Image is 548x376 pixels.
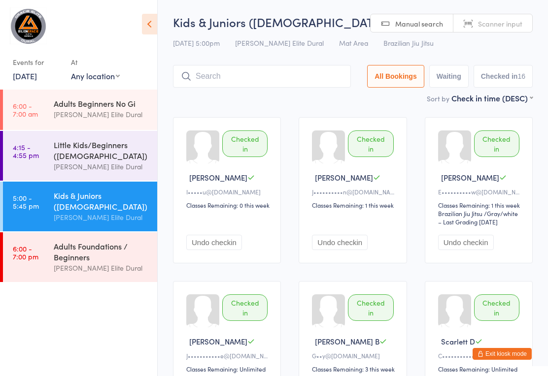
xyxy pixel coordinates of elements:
button: Waiting [429,65,469,88]
div: J••••••••••n@[DOMAIN_NAME] [312,188,396,196]
div: Classes Remaining: Unlimited [186,365,271,373]
div: I•••••u@[DOMAIN_NAME] [186,188,271,196]
div: Any location [71,70,120,81]
a: 5:00 -5:45 pmKids & Juniors ([DEMOGRAPHIC_DATA])[PERSON_NAME] Elite Dural [3,182,157,231]
div: Brazilian Jiu Jitsu [438,209,482,218]
img: Gracie Elite Jiu Jitsu Dural [10,7,47,44]
span: Manual search [395,19,443,29]
div: Kids & Juniors ([DEMOGRAPHIC_DATA]) [54,190,149,212]
button: Undo checkin [312,235,368,250]
div: At [71,54,120,70]
div: Events for [13,54,61,70]
span: Mat Area [339,38,368,48]
div: Classes Remaining: 1 this week [438,201,522,209]
div: Checked in [222,130,268,157]
div: 16 [517,72,525,80]
time: 6:00 - 7:00 pm [13,245,38,260]
div: Checked in [474,130,519,157]
time: 6:00 - 7:00 am [13,102,38,118]
a: 4:15 -4:55 pmLittle Kids/Beginners ([DEMOGRAPHIC_DATA])[PERSON_NAME] Elite Dural [3,131,157,181]
div: G••y@[DOMAIN_NAME] [312,351,396,360]
div: C•••••••••••••9@[DOMAIN_NAME] [438,351,522,360]
span: [PERSON_NAME] B [315,336,379,346]
div: Classes Remaining: Unlimited [438,365,522,373]
a: 6:00 -7:00 amAdults Beginners No Gi[PERSON_NAME] Elite Dural [3,90,157,130]
div: Adults Beginners No Gi [54,98,149,109]
button: Checked in16 [474,65,533,88]
a: [DATE] [13,70,37,81]
button: All Bookings [367,65,424,88]
button: Undo checkin [438,235,494,250]
div: Checked in [348,294,393,321]
div: [PERSON_NAME] Elite Dural [54,262,149,274]
span: Scarlett D [441,336,475,346]
a: 6:00 -7:00 pmAdults Foundations / Beginners[PERSON_NAME] Elite Dural [3,232,157,282]
div: Classes Remaining: 1 this week [312,201,396,209]
time: 5:00 - 5:45 pm [13,194,39,210]
input: Search [173,65,351,88]
span: [PERSON_NAME] [315,172,373,183]
div: Check in time (DESC) [451,93,533,103]
div: E••••••••••w@[DOMAIN_NAME] [438,188,522,196]
div: [PERSON_NAME] Elite Dural [54,212,149,223]
span: Brazilian Jiu Jitsu [383,38,434,48]
div: Checked in [348,130,393,157]
label: Sort by [427,94,449,103]
div: Adults Foundations / Beginners [54,241,149,262]
span: [PERSON_NAME] [189,172,247,183]
time: 4:15 - 4:55 pm [13,143,39,159]
span: [PERSON_NAME] [189,336,247,346]
h2: Kids & Juniors ([DEMOGRAPHIC_DATA]… Check-in [173,14,533,30]
span: [PERSON_NAME] [441,172,499,183]
div: Checked in [474,294,519,321]
span: [PERSON_NAME] Elite Dural [235,38,324,48]
div: Classes Remaining: 0 this week [186,201,271,209]
div: Classes Remaining: 3 this week [312,365,396,373]
div: [PERSON_NAME] Elite Dural [54,109,149,120]
div: J•••••••••••e@[DOMAIN_NAME] [186,351,271,360]
div: Little Kids/Beginners ([DEMOGRAPHIC_DATA]) [54,139,149,161]
button: Undo checkin [186,235,242,250]
button: Exit kiosk mode [473,348,532,360]
div: Checked in [222,294,268,321]
span: [DATE] 5:00pm [173,38,220,48]
span: Scanner input [478,19,522,29]
div: [PERSON_NAME] Elite Dural [54,161,149,172]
